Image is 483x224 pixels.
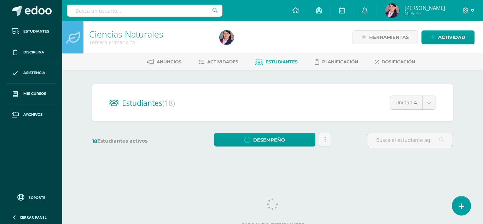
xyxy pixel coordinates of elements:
[6,104,57,125] a: Archivos
[6,42,57,63] a: Disciplina
[20,215,47,220] span: Cerrar panel
[255,56,298,68] a: Estudiantes
[6,21,57,42] a: Estudiantes
[92,138,178,144] label: Estudiantes activos
[92,138,97,144] span: 18
[29,195,45,200] span: Soporte
[23,29,49,34] span: Estudiantes
[8,192,54,202] a: Soporte
[23,50,44,55] span: Disciplina
[253,133,285,147] span: Desempeño
[367,133,453,147] input: Busca el estudiante aquí...
[89,28,163,40] a: Ciencias Naturales
[382,59,415,64] span: Dosificación
[405,11,445,17] span: Mi Perfil
[395,96,417,109] span: Unidad 4
[6,63,57,84] a: Asistencia
[421,30,475,44] a: Actividad
[322,59,358,64] span: Planificación
[89,39,211,46] div: Tercero Primaria 'A'
[369,31,409,44] span: Herramientas
[385,4,399,18] img: 23d42507aef40743ce11d9d3b276c8c7.png
[6,84,57,104] a: Mis cursos
[353,30,418,44] a: Herramientas
[23,112,42,117] span: Archivos
[67,5,222,17] input: Busca un usuario...
[438,31,465,44] span: Actividad
[122,98,175,108] span: Estudiantes
[157,59,181,64] span: Anuncios
[390,96,436,109] a: Unidad 4
[147,56,181,68] a: Anuncios
[220,30,234,45] img: 23d42507aef40743ce11d9d3b276c8c7.png
[23,91,46,97] span: Mis cursos
[198,56,238,68] a: Actividades
[405,4,445,11] span: [PERSON_NAME]
[89,29,211,39] h1: Ciencias Naturales
[315,56,358,68] a: Planificación
[207,59,238,64] span: Actividades
[23,70,45,76] span: Asistencia
[162,98,175,108] span: (18)
[375,56,415,68] a: Dosificación
[266,59,298,64] span: Estudiantes
[214,133,315,147] a: Desempeño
